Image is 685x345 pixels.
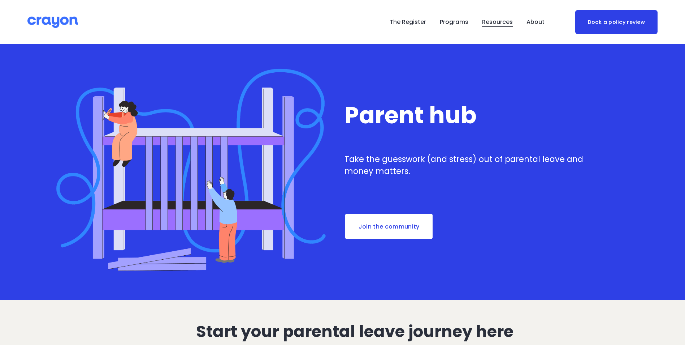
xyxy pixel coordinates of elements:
[482,16,513,28] a: folder dropdown
[526,17,545,27] span: About
[344,103,589,128] h1: Parent hub
[440,16,468,28] a: folder dropdown
[482,17,513,27] span: Resources
[71,323,638,341] h2: Start your parental leave journey here
[27,16,78,29] img: Crayon
[526,16,545,28] a: folder dropdown
[344,213,433,240] a: Join the community
[440,17,468,27] span: Programs
[344,153,589,178] p: Take the guesswork (and stress) out of parental leave and money matters.
[390,16,426,28] a: The Register
[575,10,658,34] a: Book a policy review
